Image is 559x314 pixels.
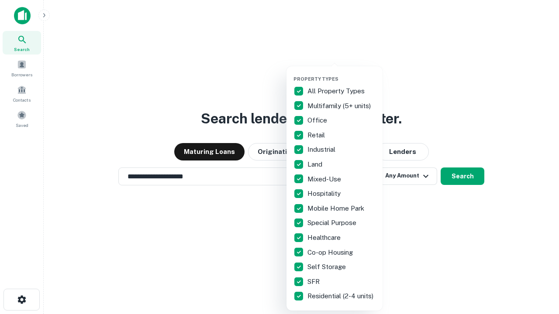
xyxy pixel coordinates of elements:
span: Property Types [293,76,338,82]
p: Mobile Home Park [307,203,366,214]
p: Co-op Housing [307,247,355,258]
p: Hospitality [307,188,342,199]
p: Self Storage [307,262,348,272]
p: Land [307,159,324,170]
p: SFR [307,276,321,287]
p: Retail [307,130,327,140]
p: Residential (2-4 units) [307,291,375,301]
p: Healthcare [307,232,342,243]
p: All Property Types [307,86,366,96]
p: Mixed-Use [307,174,343,184]
p: Office [307,115,329,126]
p: Multifamily (5+ units) [307,101,373,111]
p: Industrial [307,144,337,155]
p: Special Purpose [307,218,358,228]
iframe: Chat Widget [515,244,559,286]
